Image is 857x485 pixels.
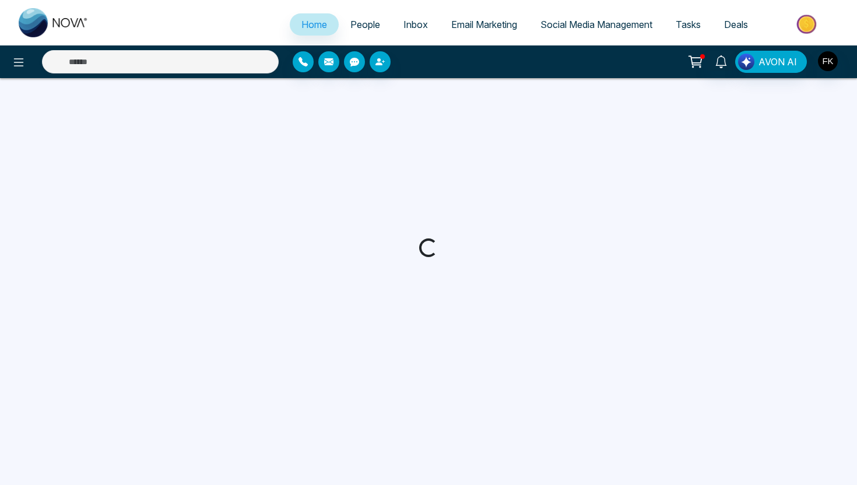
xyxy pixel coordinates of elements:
a: Home [290,13,339,36]
a: People [339,13,392,36]
span: Social Media Management [540,19,652,30]
img: User Avatar [818,51,838,71]
span: People [350,19,380,30]
img: Lead Flow [738,54,754,70]
a: Tasks [664,13,712,36]
span: Deals [724,19,748,30]
span: Inbox [403,19,428,30]
span: Email Marketing [451,19,517,30]
a: Deals [712,13,760,36]
span: Tasks [676,19,701,30]
button: AVON AI [735,51,807,73]
span: AVON AI [758,55,797,69]
a: Inbox [392,13,440,36]
img: Nova CRM Logo [19,8,89,37]
span: Home [301,19,327,30]
a: Email Marketing [440,13,529,36]
img: Market-place.gif [765,11,850,37]
a: Social Media Management [529,13,664,36]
